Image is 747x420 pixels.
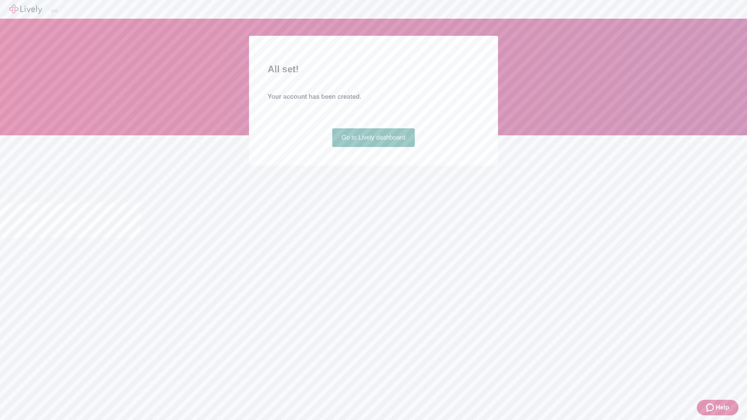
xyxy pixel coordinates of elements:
[715,403,729,412] span: Help
[51,10,58,12] button: Log out
[697,400,738,415] button: Zendesk support iconHelp
[268,92,479,101] h4: Your account has been created.
[332,128,415,147] a: Go to Lively dashboard
[9,5,42,14] img: Lively
[268,62,479,76] h2: All set!
[706,403,715,412] svg: Zendesk support icon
